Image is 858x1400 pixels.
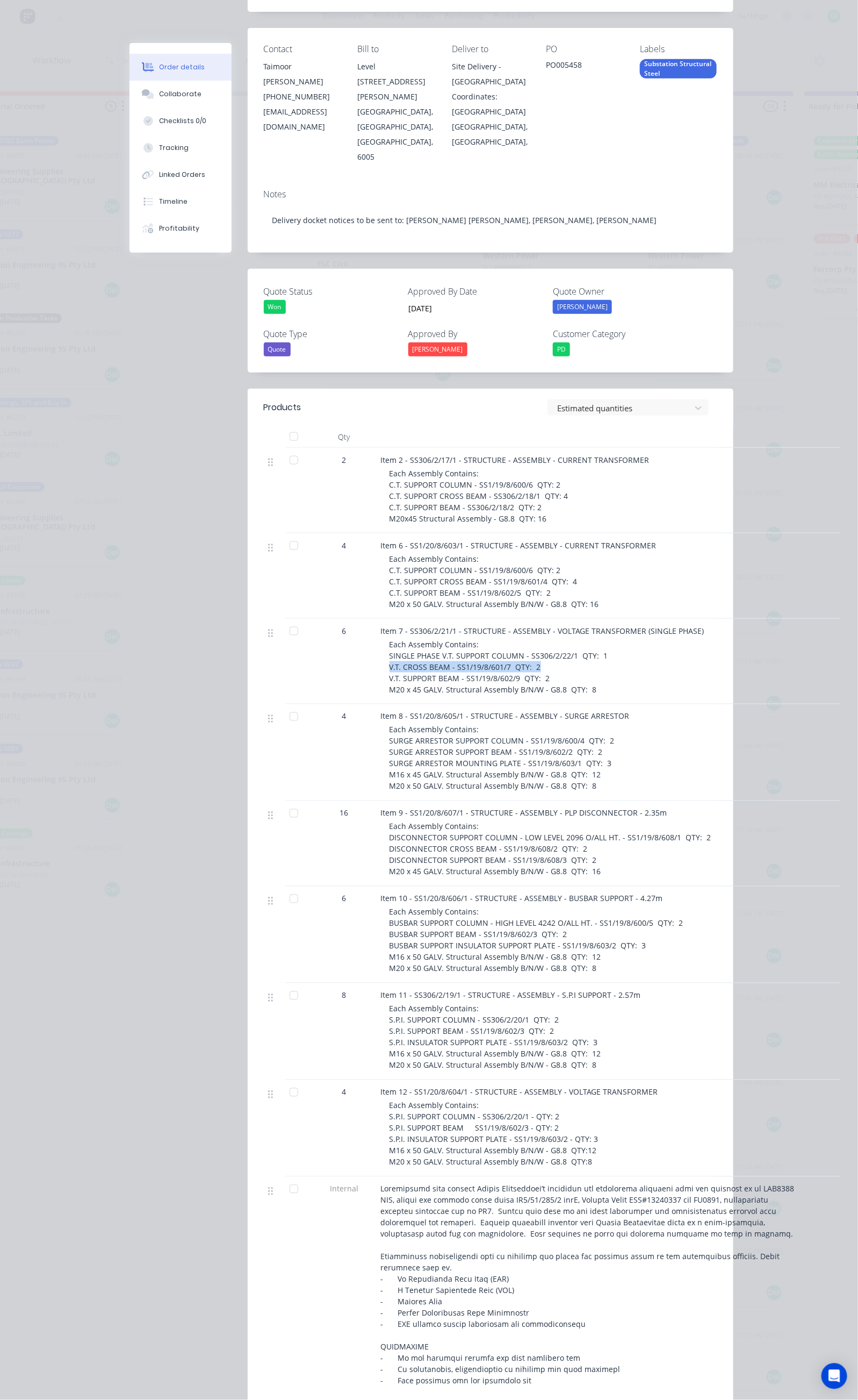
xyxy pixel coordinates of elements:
[264,59,341,134] div: Taimoor [PERSON_NAME][PHONE_NUMBER][EMAIL_ADDRESS][DOMAIN_NAME]
[264,59,341,89] div: Taimoor [PERSON_NAME]
[312,426,377,448] div: Qty
[129,54,232,81] button: Order details
[381,1087,658,1097] span: Item 12 - SS1/20/8/604/1 - STRUCTURE - ASSEMBLY - VOLTAGE TRANSFORMER
[159,143,189,153] div: Tracking
[640,59,717,78] div: Substation Structural Steel
[264,285,398,298] label: Quote Status
[159,224,199,233] div: Profitability
[821,1363,847,1389] div: Open Intercom Messenger
[358,59,435,104] div: Level [STREET_ADDRESS][PERSON_NAME]
[408,285,543,298] label: Approved By Date
[408,327,543,340] label: Approved By
[452,44,529,54] div: Deliver to
[358,104,435,165] div: [GEOGRAPHIC_DATA], [GEOGRAPHIC_DATA], [GEOGRAPHIC_DATA], 6005
[546,59,623,74] div: PO005458
[342,1087,347,1098] span: 4
[264,300,286,314] div: Won
[553,300,612,314] div: [PERSON_NAME]
[129,81,232,108] button: Collaborate
[390,1004,601,1070] span: Each Assembly Contains: S.P.I. SUPPORT COLUMN - SS306/2/20/1 QTY: 2 S.P.I. SUPPORT BEAM - SS1/19/...
[129,108,232,134] button: Checklists 0/0
[264,327,398,340] label: Quote Type
[340,808,349,819] span: 16
[553,342,570,356] div: PD
[390,639,608,695] span: Each Assembly Contains: SINGLE PHASE V.T. SUPPORT COLUMN - SS306/2/22/1 QTY: 1 V.T. CROSS BEAM - ...
[129,215,232,242] button: Profitability
[546,44,623,54] div: PO
[358,44,435,54] div: Bill to
[381,626,704,636] span: Item 7 - SS306/2/21/1 - STRUCTURE - ASSEMBLY - VOLTAGE TRANSFORMER (SINGLE PHASE)
[408,342,467,356] div: [PERSON_NAME]
[159,197,188,206] div: Timeline
[129,188,232,215] button: Timeline
[264,204,717,237] div: Delivery docket notices to be sent to: [PERSON_NAME] [PERSON_NAME], [PERSON_NAME], [PERSON_NAME]
[553,285,687,298] label: Quote Owner
[342,990,347,1001] span: 8
[390,822,711,877] span: Each Assembly Contains: DISCONNECTOR SUPPORT COLUMN - LOW LEVEL 2096 O/ALL HT. - SS1/19/8/608/1 Q...
[264,189,717,199] div: Notes
[159,89,201,99] div: Collaborate
[452,59,529,149] div: Site Delivery - [GEOGRAPHIC_DATA] Coordinates: [GEOGRAPHIC_DATA][GEOGRAPHIC_DATA], [GEOGRAPHIC_DA...
[390,907,683,974] span: Each Assembly Contains: BUSBAR SUPPORT COLUMN - HIGH LEVEL 4242 O/ALL HT. - SS1/19/8/600/5 QTY: 2...
[342,711,347,722] span: 4
[640,44,717,54] div: Labels
[129,134,232,161] button: Tracking
[381,455,650,465] span: Item 2 - SS306/2/17/1 - STRUCTURE - ASSEMBLY - CURRENT TRANSFORMER
[390,725,615,791] span: Each Assembly Contains: SURGE ARRESTOR SUPPORT COLUMN - SS1/19/8/600/4 QTY: 2 SURGE ARRESTOR SUPP...
[342,893,347,904] span: 6
[264,401,301,414] div: Products
[342,454,347,466] span: 2
[452,119,529,149] div: [GEOGRAPHIC_DATA], [GEOGRAPHIC_DATA],
[264,89,341,104] div: [PHONE_NUMBER]
[342,540,347,551] span: 4
[381,711,630,722] span: Item 8 - SS1/20/8/605/1 - STRUCTURE - ASSEMBLY - SURGE ARRESTOR
[159,170,205,180] div: Linked Orders
[553,327,687,340] label: Customer Category
[358,59,435,165] div: Level [STREET_ADDRESS][PERSON_NAME][GEOGRAPHIC_DATA], [GEOGRAPHIC_DATA], [GEOGRAPHIC_DATA], 6005
[452,59,529,119] div: Site Delivery - [GEOGRAPHIC_DATA] Coordinates: [GEOGRAPHIC_DATA]
[390,468,568,524] span: Each Assembly Contains: C.T. SUPPORT COLUMN - SS1/19/8/600/6 QTY: 2 C.T. SUPPORT CROSS BEAM - SS3...
[264,342,291,356] div: Quote
[264,104,341,134] div: [EMAIL_ADDRESS][DOMAIN_NAME]
[390,554,599,609] span: Each Assembly Contains: C.T. SUPPORT COLUMN - SS1/19/8/600/6 QTY: 2 C.T. SUPPORT CROSS BEAM - SS1...
[381,990,641,1001] span: Item 11 - SS306/2/19/1 - STRUCTURE - ASSEMBLY - S.P.I SUPPORT - 2.57m
[129,161,232,188] button: Linked Orders
[390,1101,599,1167] span: Each Assembly Contains: S.P.I. SUPPORT COLUMN - SS306/2/20/1 - QTY: 2 S.P.I. SUPPORT BEAM SS1/19/...
[159,116,206,126] div: Checklists 0/0
[381,894,663,904] span: Item 10 - SS1/20/8/606/1 - STRUCTURE - ASSEMBLY - BUSBAR SUPPORT - 4.27m
[316,1183,372,1195] span: Internal
[342,625,347,637] span: 6
[381,808,667,818] span: Item 9 - SS1/20/8/607/1 - STRUCTURE - ASSEMBLY - PLP DISCONNECTOR - 2.35m
[264,44,341,54] div: Contact
[381,540,657,551] span: Item 6 - SS1/20/8/603/1 - STRUCTURE - ASSEMBLY - CURRENT TRANSFORMER
[401,301,535,317] input: Enter date
[159,62,205,72] div: Order details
